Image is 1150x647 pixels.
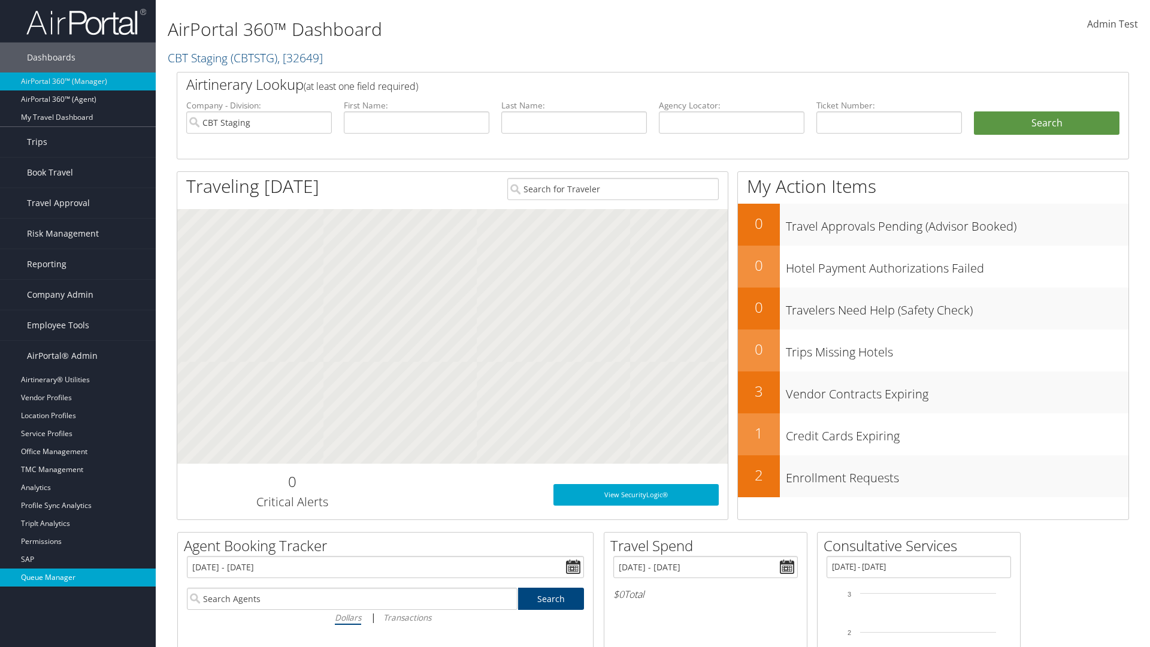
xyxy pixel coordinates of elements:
[304,80,418,93] span: (at least one field required)
[848,629,851,636] tspan: 2
[187,588,517,610] input: Search Agents
[186,494,398,510] h3: Critical Alerts
[186,174,319,199] h1: Traveling [DATE]
[27,310,89,340] span: Employee Tools
[974,111,1119,135] button: Search
[186,471,398,492] h2: 0
[610,536,807,556] h2: Travel Spend
[27,341,98,371] span: AirPortal® Admin
[738,455,1128,497] a: 2Enrollment Requests
[501,99,647,111] label: Last Name:
[27,219,99,249] span: Risk Management
[786,422,1128,445] h3: Credit Cards Expiring
[168,50,323,66] a: CBT Staging
[816,99,962,111] label: Ticket Number:
[186,74,1040,95] h2: Airtinerary Lookup
[738,204,1128,246] a: 0Travel Approvals Pending (Advisor Booked)
[27,43,75,72] span: Dashboards
[738,329,1128,371] a: 0Trips Missing Hotels
[738,371,1128,413] a: 3Vendor Contracts Expiring
[738,288,1128,329] a: 0Travelers Need Help (Safety Check)
[27,249,66,279] span: Reporting
[738,246,1128,288] a: 0Hotel Payment Authorizations Failed
[738,465,780,485] h2: 2
[344,99,489,111] label: First Name:
[613,588,624,601] span: $0
[27,280,93,310] span: Company Admin
[277,50,323,66] span: , [ 32649 ]
[186,99,332,111] label: Company - Division:
[187,610,584,625] div: |
[786,338,1128,361] h3: Trips Missing Hotels
[1087,6,1138,43] a: Admin Test
[786,212,1128,235] h3: Travel Approvals Pending (Advisor Booked)
[507,178,719,200] input: Search for Traveler
[848,591,851,598] tspan: 3
[786,296,1128,319] h3: Travelers Need Help (Safety Check)
[824,536,1020,556] h2: Consultative Services
[184,536,593,556] h2: Agent Booking Tracker
[231,50,277,66] span: ( CBTSTG )
[738,297,780,318] h2: 0
[786,380,1128,403] h3: Vendor Contracts Expiring
[786,464,1128,486] h3: Enrollment Requests
[27,188,90,218] span: Travel Approval
[383,612,431,623] i: Transactions
[738,413,1128,455] a: 1Credit Cards Expiring
[27,158,73,188] span: Book Travel
[738,339,780,359] h2: 0
[738,423,780,443] h2: 1
[27,127,47,157] span: Trips
[518,588,585,610] a: Search
[786,254,1128,277] h3: Hotel Payment Authorizations Failed
[553,484,719,506] a: View SecurityLogic®
[738,213,780,234] h2: 0
[26,8,146,36] img: airportal-logo.png
[738,174,1128,199] h1: My Action Items
[168,17,815,42] h1: AirPortal 360™ Dashboard
[335,612,361,623] i: Dollars
[1087,17,1138,31] span: Admin Test
[659,99,804,111] label: Agency Locator:
[738,381,780,401] h2: 3
[613,588,798,601] h6: Total
[738,255,780,276] h2: 0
